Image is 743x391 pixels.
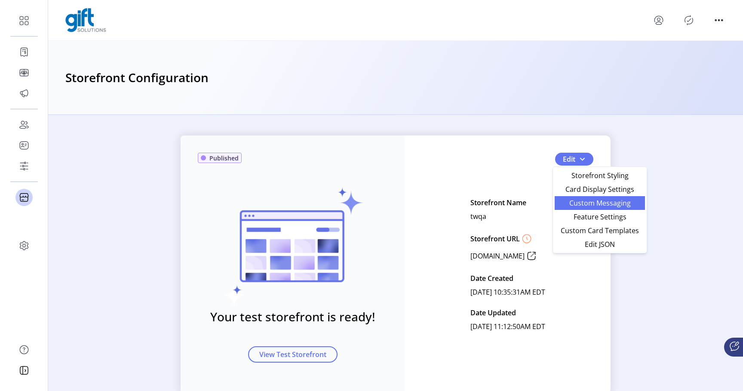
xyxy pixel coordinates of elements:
[470,320,545,333] p: [DATE] 11:12:50AM EDT
[560,213,640,220] span: Feature Settings
[209,154,239,163] span: Published
[652,13,666,27] button: menu
[560,186,640,193] span: Card Display Settings
[248,346,338,363] button: View Test Storefront
[555,210,645,224] li: Feature Settings
[470,209,486,223] p: twqa
[470,234,520,244] p: Storefront URL
[65,68,209,87] h3: Storefront Configuration
[555,169,645,182] li: Storefront Styling
[560,241,640,248] span: Edit JSON
[259,349,326,360] span: View Test Storefront
[555,182,645,196] li: Card Display Settings
[560,172,640,179] span: Storefront Styling
[555,153,593,166] button: Edit
[470,251,525,261] p: [DOMAIN_NAME]
[555,224,645,237] li: Custom Card Templates
[563,154,575,164] span: Edit
[560,200,640,206] span: Custom Messaging
[65,8,106,32] img: logo
[555,196,645,210] li: Custom Messaging
[682,13,696,27] button: Publisher Panel
[210,308,375,326] h3: Your test storefront is ready!
[470,285,545,299] p: [DATE] 10:35:31AM EDT
[555,237,645,251] li: Edit JSON
[470,271,513,285] p: Date Created
[560,227,640,234] span: Custom Card Templates
[470,196,526,209] p: Storefront Name
[712,13,726,27] button: menu
[470,306,516,320] p: Date Updated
